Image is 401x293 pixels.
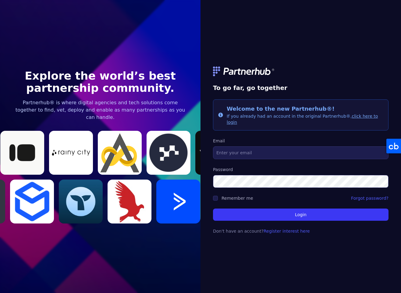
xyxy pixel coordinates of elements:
label: Remember me [222,196,253,201]
div: If you already had an account in the original Partnerhub®, [227,105,383,125]
p: Partnerhub® is where digital agencies and tech solutions come together to find, vet, deploy and e... [12,99,188,121]
span: Welcome to the new Partnerhub®! [227,105,335,112]
input: Enter your email [213,146,389,159]
a: click here to login [227,114,378,125]
p: Don't have an account? [213,228,389,234]
a: Register interest here [264,229,310,234]
img: logo [213,66,275,76]
button: Login [213,209,389,221]
label: Email [213,138,389,144]
a: Forgot password? [351,195,389,201]
label: Password [213,166,389,173]
h1: To go far, go together [213,84,389,92]
h1: Explore the world’s best partnership community. [12,70,188,94]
